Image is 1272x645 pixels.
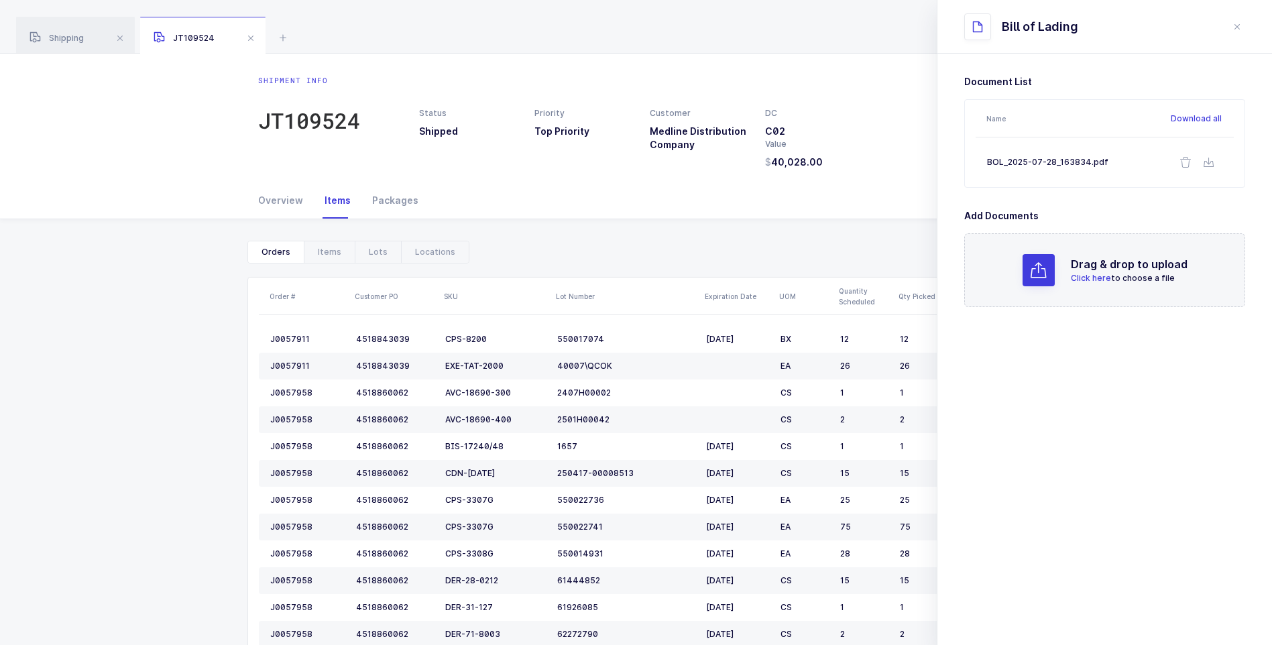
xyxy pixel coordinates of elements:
div: 550014931 [557,548,695,559]
div: J0057958 [270,388,345,398]
div: SKU [444,291,548,302]
div: 2 [840,414,889,425]
div: 25 [900,495,949,506]
div: [DATE] [706,602,770,613]
div: EA [780,495,829,506]
div: 4518843039 [356,334,435,345]
div: Order # [270,291,347,302]
div: [DATE] [706,575,770,586]
div: 2 [840,629,889,640]
div: 4518860062 [356,602,435,613]
div: 26 [840,361,889,371]
h2: Drag & drop to upload [1071,256,1188,272]
div: 15 [840,468,889,479]
h3: Document List [964,75,1245,89]
div: CDN-[DATE] [445,468,546,479]
div: 4518860062 [356,495,435,506]
div: CS [780,575,829,586]
h3: Top Priority [534,125,634,138]
div: CS [780,629,829,640]
div: J0057958 [270,602,345,613]
div: Name [986,113,1163,124]
div: DER-31-127 [445,602,546,613]
div: 4518860062 [356,629,435,640]
div: Items [314,182,361,219]
div: [DATE] [706,629,770,640]
div: 4518860062 [356,522,435,532]
div: DER-71-8003 [445,629,546,640]
div: 12 [900,334,949,345]
div: 40007\QCOK [557,361,695,371]
div: 2 [900,629,949,640]
div: Items [304,241,355,263]
div: AVC-18690-400 [445,414,546,425]
div: 61444852 [557,575,695,586]
div: 28 [900,548,949,559]
div: J0057958 [270,495,345,506]
div: J0057958 [270,468,345,479]
div: CPS-3308G [445,548,546,559]
div: CS [780,441,829,452]
div: EA [780,548,829,559]
div: 2 [900,414,949,425]
div: Status [419,107,518,119]
div: 1 [900,441,949,452]
div: [DATE] [706,548,770,559]
div: 1 [900,388,949,398]
div: 26 [900,361,949,371]
div: BOL_2025-07-28_163834.pdf [987,156,1161,168]
div: 12 [840,334,889,345]
div: EXE-TAT-2000 [445,361,546,371]
div: 28 [840,548,889,559]
div: 1 [840,388,889,398]
div: [DATE] [706,334,770,345]
div: Orders [248,241,304,263]
div: J0057958 [270,414,345,425]
div: Customer [650,107,749,119]
div: Lot Number [556,291,697,302]
div: CS [780,602,829,613]
div: 4518860062 [356,468,435,479]
div: 15 [900,468,949,479]
div: UOM [779,291,831,302]
div: DER-28-0212 [445,575,546,586]
div: CS [780,388,829,398]
div: BX [780,334,829,345]
div: Shipment info [258,75,360,86]
span: Click here [1071,273,1111,283]
h3: Add Documents [964,209,1245,223]
div: 4518860062 [356,388,435,398]
button: close drawer [1229,19,1245,35]
div: J0057911 [270,334,345,345]
div: EA [780,522,829,532]
div: J0057958 [270,575,345,586]
div: [DATE] [706,495,770,506]
span: JT109524 [154,33,215,43]
div: Packages [361,182,418,219]
span: Download all [1171,112,1222,125]
div: CPS-3307G [445,522,546,532]
div: CS [780,468,829,479]
div: J0057958 [270,522,345,532]
div: CPS-3307G [445,495,546,506]
div: Priority [534,107,634,119]
div: 25 [840,495,889,506]
div: [DATE] [706,468,770,479]
div: EA [780,361,829,371]
div: DC [765,107,864,119]
div: Customer PO [355,291,436,302]
div: 1 [900,602,949,613]
div: 550017074 [557,334,695,345]
div: 250417-00008513 [557,468,695,479]
div: J0057958 [270,441,345,452]
div: 550022736 [557,495,695,506]
div: 550022741 [557,522,695,532]
div: 75 [900,522,949,532]
div: 2407H00002 [557,388,695,398]
div: [DATE] [706,441,770,452]
div: AVC-18690-300 [445,388,546,398]
div: Overview [258,182,314,219]
div: 75 [840,522,889,532]
div: Quantity Scheduled [839,286,890,307]
div: 62272790 [557,629,695,640]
